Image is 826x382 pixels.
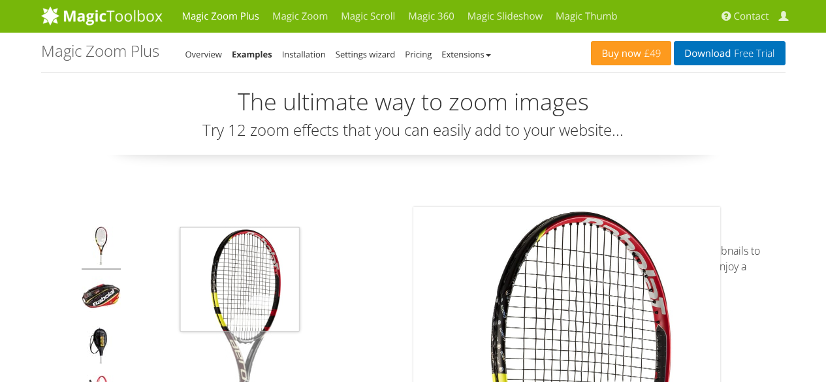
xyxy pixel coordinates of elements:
[282,48,326,60] a: Installation
[423,207,786,230] h2: Image gallery
[185,48,222,60] a: Overview
[731,48,774,59] span: Free Trial
[734,10,769,23] span: Contact
[405,48,432,60] a: Pricing
[441,48,490,60] a: Extensions
[232,48,272,60] a: Examples
[336,48,396,60] a: Settings wizard
[641,48,661,59] span: £49
[41,42,159,59] h1: Magic Zoom Plus
[82,227,121,270] img: Magic Zoom Plus - Examples
[674,41,785,65] a: DownloadFree Trial
[82,276,121,319] img: Magic Zoom Plus - Examples
[591,41,671,65] a: Buy now£49
[41,89,786,115] h2: The ultimate way to zoom images
[41,6,163,25] img: MagicToolbox.com - Image tools for your website
[82,326,121,369] img: Magic Zoom Plus - Examples
[41,121,786,138] h3: Try 12 zoom effects that you can easily add to your website...
[423,243,786,290] p: Effortlessly swap between multiple images. Hover over the thumbnails to switch the main image. Mo...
